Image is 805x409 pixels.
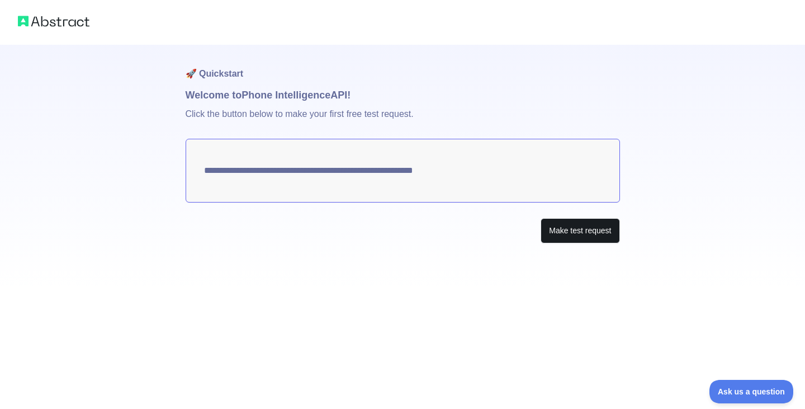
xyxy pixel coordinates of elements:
iframe: Toggle Customer Support [709,380,794,403]
p: Click the button below to make your first free test request. [186,103,620,139]
button: Make test request [541,218,619,243]
h1: Welcome to Phone Intelligence API! [186,87,620,103]
img: Abstract logo [18,13,89,29]
h1: 🚀 Quickstart [186,45,620,87]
